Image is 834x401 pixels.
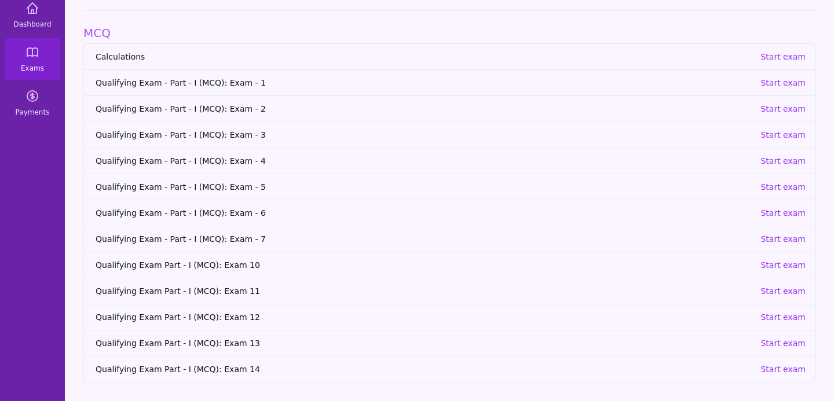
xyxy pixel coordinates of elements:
p: Start exam [760,285,806,297]
span: Qualifying Exam - Part - I (MCQ): Exam - 4 [96,155,751,167]
span: Qualifying Exam Part - I (MCQ): Exam 12 [96,311,751,323]
span: Dashboard [13,20,51,29]
span: Qualifying Exam - Part - I (MCQ): Exam - 2 [96,103,751,115]
a: Qualifying Exam Part - I (MCQ): Exam 10Start exam [84,252,815,278]
span: Qualifying Exam - Part - I (MCQ): Exam - 5 [96,181,751,193]
p: Start exam [760,155,806,167]
a: Qualifying Exam Part - I (MCQ): Exam 12Start exam [84,304,815,330]
p: Start exam [760,259,806,271]
p: Start exam [760,103,806,115]
span: Qualifying Exam Part - I (MCQ): Exam 10 [96,259,751,271]
a: Qualifying Exam Part - I (MCQ): Exam 14Start exam [84,356,815,382]
span: Qualifying Exam Part - I (MCQ): Exam 14 [96,363,751,375]
p: Start exam [760,77,806,89]
span: Qualifying Exam - Part - I (MCQ): Exam - 6 [96,207,751,219]
span: Qualifying Exam - Part - I (MCQ): Exam - 3 [96,129,751,141]
span: Payments [16,108,50,117]
a: Qualifying Exam - Part - I (MCQ): Exam - 4Start exam [84,148,815,174]
p: Start exam [760,207,806,219]
span: Qualifying Exam Part - I (MCQ): Exam 11 [96,285,751,297]
span: Calculations [96,51,751,62]
span: Exams [21,64,44,73]
p: Start exam [760,363,806,375]
a: Qualifying Exam - Part - I (MCQ): Exam - 6Start exam [84,200,815,226]
a: Qualifying Exam - Part - I (MCQ): Exam - 3Start exam [84,122,815,148]
p: Start exam [760,129,806,141]
p: Start exam [760,233,806,245]
span: Qualifying Exam - Part - I (MCQ): Exam - 1 [96,77,751,89]
a: Qualifying Exam - Part - I (MCQ): Exam - 2Start exam [84,95,815,122]
a: Exams [5,38,60,80]
h1: MCQ [83,25,815,41]
p: Start exam [760,311,806,323]
p: Start exam [760,51,806,62]
a: CalculationsStart exam [84,44,815,69]
span: Qualifying Exam - Part - I (MCQ): Exam - 7 [96,233,751,245]
a: Qualifying Exam - Part - I (MCQ): Exam - 7Start exam [84,226,815,252]
a: Payments [5,82,60,124]
a: Qualifying Exam Part - I (MCQ): Exam 11Start exam [84,278,815,304]
a: Qualifying Exam - Part - I (MCQ): Exam - 5Start exam [84,174,815,200]
p: Start exam [760,337,806,349]
span: Qualifying Exam Part - I (MCQ): Exam 13 [96,337,751,349]
p: Start exam [760,181,806,193]
a: Qualifying Exam - Part - I (MCQ): Exam - 1Start exam [84,69,815,95]
a: Qualifying Exam Part - I (MCQ): Exam 13Start exam [84,330,815,356]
